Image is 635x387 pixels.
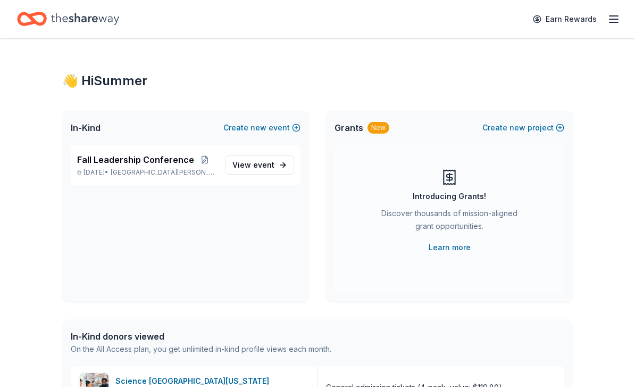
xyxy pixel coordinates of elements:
[429,241,471,254] a: Learn more
[413,190,486,203] div: Introducing Grants!
[367,122,389,134] div: New
[17,6,119,31] a: Home
[335,121,363,134] span: Grants
[225,155,294,175] a: View event
[77,168,217,177] p: [DATE] •
[223,121,300,134] button: Createnewevent
[527,10,603,29] a: Earn Rewards
[232,159,274,171] span: View
[62,72,573,89] div: 👋 Hi Summer
[111,168,217,177] span: [GEOGRAPHIC_DATA][PERSON_NAME], [GEOGRAPHIC_DATA]
[377,207,522,237] div: Discover thousands of mission-aligned grant opportunities.
[71,121,101,134] span: In-Kind
[482,121,564,134] button: Createnewproject
[71,343,331,356] div: On the All Access plan, you get unlimited in-kind profile views each month.
[250,121,266,134] span: new
[253,160,274,169] span: event
[71,330,331,343] div: In-Kind donors viewed
[509,121,525,134] span: new
[77,153,194,166] span: Fall Leadership Conference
